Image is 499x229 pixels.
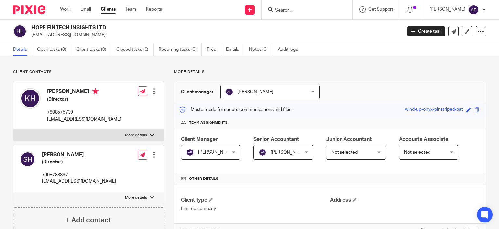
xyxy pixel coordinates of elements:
[47,116,121,122] p: [EMAIL_ADDRESS][DOMAIN_NAME]
[429,6,465,13] p: [PERSON_NAME]
[47,96,121,103] h5: (Director)
[271,150,306,155] span: [PERSON_NAME]
[32,24,325,31] h2: HOPE FINTECH INSIGHTS LTD
[237,90,273,94] span: [PERSON_NAME]
[399,137,448,142] span: Accounts Associate
[186,149,194,156] img: svg%3E
[179,107,291,113] p: Master code for secure communications and files
[37,43,71,56] a: Open tasks (0)
[42,178,116,185] p: [EMAIL_ADDRESS][DOMAIN_NAME]
[80,6,91,13] a: Email
[47,109,121,116] p: 7808575739
[181,206,330,212] p: Limited company
[405,106,463,114] div: wind-up-onyx-pinstriped-bat
[101,6,116,13] a: Clients
[20,88,41,109] img: svg%3E
[331,150,358,155] span: Not selected
[32,32,398,38] p: [EMAIL_ADDRESS][DOMAIN_NAME]
[42,172,116,178] p: 7908738897
[20,151,35,167] img: svg%3E
[368,7,393,12] span: Get Support
[47,88,121,96] h4: [PERSON_NAME]
[207,43,221,56] a: Files
[404,150,430,155] span: Not selected
[330,197,479,204] h4: Address
[125,133,147,138] p: More details
[189,120,228,125] span: Team assignments
[60,6,70,13] a: Work
[92,88,99,94] i: Primary
[181,197,330,204] h4: Client type
[174,69,486,75] p: More details
[13,69,164,75] p: Client contacts
[198,150,234,155] span: [PERSON_NAME]
[125,6,136,13] a: Team
[259,149,266,156] img: svg%3E
[13,5,45,14] img: Pixie
[116,43,154,56] a: Closed tasks (0)
[407,26,445,36] a: Create task
[275,8,333,14] input: Search
[181,137,218,142] span: Client Manager
[226,43,244,56] a: Emails
[225,88,233,96] img: svg%3E
[189,176,219,181] span: Other details
[125,195,147,200] p: More details
[13,24,27,38] img: svg%3E
[468,5,479,15] img: svg%3E
[76,43,111,56] a: Client tasks (0)
[13,43,32,56] a: Details
[66,215,111,225] h4: + Add contact
[42,159,116,165] h5: (Director)
[146,6,162,13] a: Reports
[253,137,299,142] span: Senior Accountant
[278,43,303,56] a: Audit logs
[249,43,273,56] a: Notes (0)
[326,137,372,142] span: Junior Accountant
[42,151,116,158] h4: [PERSON_NAME]
[159,43,202,56] a: Recurring tasks (0)
[181,89,214,95] h3: Client manager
